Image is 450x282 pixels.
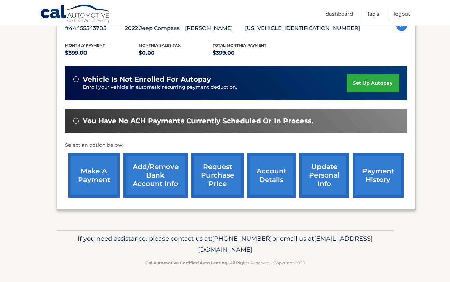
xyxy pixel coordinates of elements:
img: alert-white.svg [73,76,79,82]
span: Monthly Payment [65,43,105,48]
p: Select an option below: [65,141,407,150]
a: Add/Remove bank account info [123,153,188,198]
a: make a payment [68,153,120,198]
span: You have no ACH payments currently scheduled or in process. [83,117,313,125]
p: Enroll your vehicle in automatic recurring payment deduction. [83,84,347,91]
p: $0.00 [139,48,213,58]
a: Dashboard [326,8,353,19]
a: account details [247,153,296,198]
span: vehicle is not enrolled for autopay [83,75,211,84]
a: request purchase price [191,153,244,198]
strong: Cal Automotive Certified Auto Leasing [145,260,227,265]
a: update personal info [299,153,349,198]
p: $399.00 [65,48,139,58]
p: #44455543705 [65,24,125,33]
span: Monthly sales Tax [139,43,181,48]
a: payment history [353,153,404,198]
span: [PHONE_NUMBER] [212,235,272,242]
a: Logout [394,8,410,19]
span: Total Monthly Payment [213,43,266,48]
p: [US_VEHICLE_IDENTIFICATION_NUMBER] [245,24,360,33]
p: - All Rights Reserved - Copyright 2025 [61,259,389,266]
span: [EMAIL_ADDRESS][DOMAIN_NAME] [198,235,373,253]
a: set up autopay [347,74,399,92]
p: 2022 Jeep Compass [125,24,185,33]
a: Cal Automotive [40,4,111,24]
img: alert-white.svg [73,118,79,124]
p: $399.00 [213,48,286,58]
p: If you need assistance, please contact us at: or email us at [61,233,389,255]
a: FAQ's [368,8,379,19]
p: [PERSON_NAME] [185,24,245,33]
